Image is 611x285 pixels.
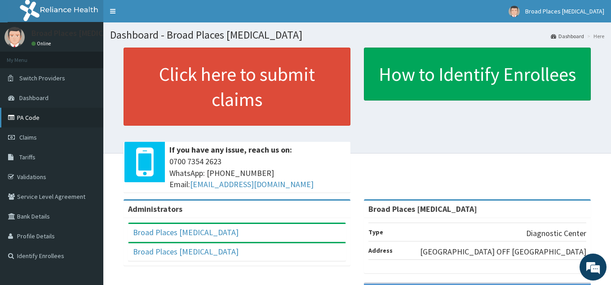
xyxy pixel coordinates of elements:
[19,153,35,161] span: Tariffs
[420,246,586,258] p: [GEOGRAPHIC_DATA] OFF [GEOGRAPHIC_DATA]
[124,48,350,126] a: Click here to submit claims
[368,246,393,254] b: Address
[19,133,37,141] span: Claims
[19,94,49,102] span: Dashboard
[509,6,520,17] img: User Image
[585,32,604,40] li: Here
[169,156,346,190] span: 0700 7354 2623 WhatsApp: [PHONE_NUMBER] Email:
[551,32,584,40] a: Dashboard
[133,246,239,257] a: Broad Places [MEDICAL_DATA]
[526,228,586,239] p: Diagnostic Center
[19,74,65,82] span: Switch Providers
[4,27,25,47] img: User Image
[368,204,477,214] strong: Broad Places [MEDICAL_DATA]
[368,228,383,236] b: Type
[525,7,604,15] span: Broad Places [MEDICAL_DATA]
[31,40,53,47] a: Online
[364,48,591,101] a: How to Identify Enrollees
[133,227,239,237] a: Broad Places [MEDICAL_DATA]
[110,29,604,41] h1: Dashboard - Broad Places [MEDICAL_DATA]
[31,29,137,37] p: Broad Places [MEDICAL_DATA]
[169,145,292,155] b: If you have any issue, reach us on:
[128,204,182,214] b: Administrators
[190,179,314,189] a: [EMAIL_ADDRESS][DOMAIN_NAME]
